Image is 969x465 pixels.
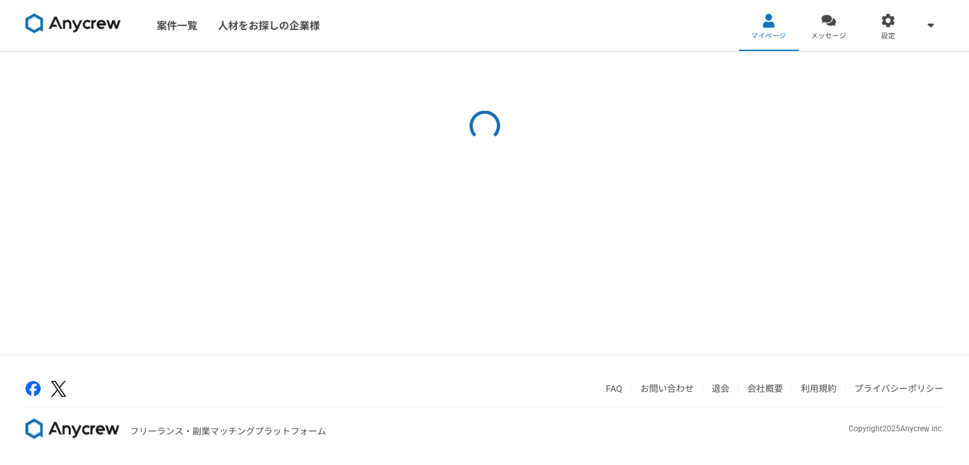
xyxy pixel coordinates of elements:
a: お問い合わせ [640,383,694,394]
a: FAQ [606,383,622,394]
span: メッセージ [811,31,846,41]
a: 利用規約 [801,383,836,394]
img: x-391a3a86.png [51,381,66,397]
a: 会社概要 [747,383,783,394]
p: フリーランス・副業マッチングプラットフォーム [130,425,326,438]
p: Copyright 2025 Anycrew inc. [849,423,944,434]
img: 8DqYSo04kwAAAAASUVORK5CYII= [25,418,120,439]
span: マイページ [751,31,786,41]
img: 8DqYSo04kwAAAAASUVORK5CYII= [25,13,121,34]
img: facebook-2adfd474.png [25,381,41,396]
a: 退会 [712,383,729,394]
span: 設定 [881,31,895,41]
a: プライバシーポリシー [854,383,944,394]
